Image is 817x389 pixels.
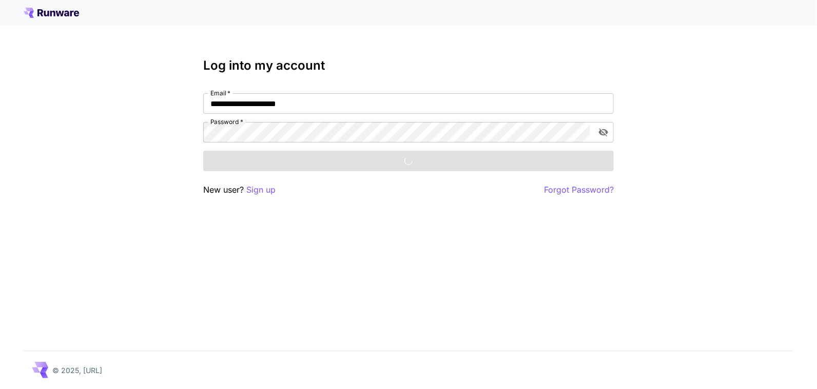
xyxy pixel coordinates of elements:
[594,123,613,141] button: toggle password visibility
[203,183,276,196] p: New user?
[544,183,614,196] button: Forgot Password?
[210,117,243,126] label: Password
[246,183,276,196] button: Sign up
[203,58,614,73] h3: Log into my account
[210,89,230,97] label: Email
[52,365,102,376] p: © 2025, [URL]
